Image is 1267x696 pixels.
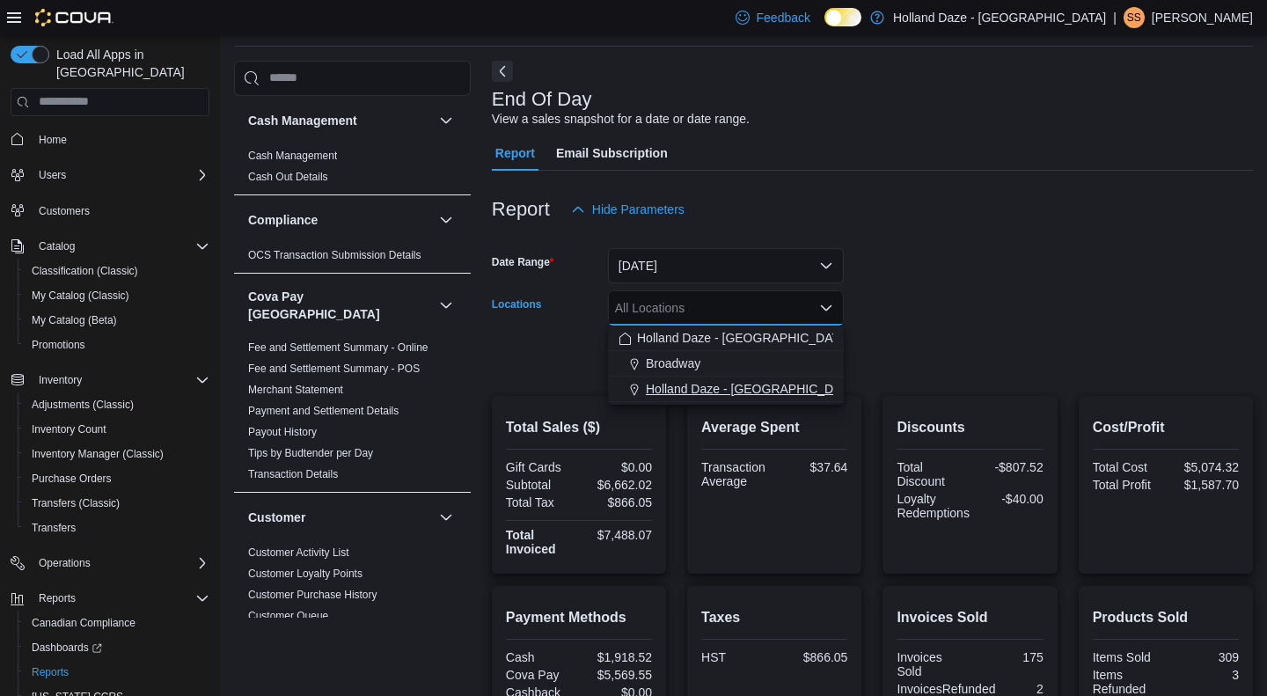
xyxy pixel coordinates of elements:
[1152,7,1253,28] p: [PERSON_NAME]
[39,373,82,387] span: Inventory
[436,507,457,528] button: Customer
[608,248,844,283] button: [DATE]
[1169,650,1239,664] div: 309
[248,467,338,481] span: Transaction Details
[248,341,428,355] span: Fee and Settlement Summary - Online
[248,171,328,183] a: Cash Out Details
[248,288,432,323] button: Cova Pay [GEOGRAPHIC_DATA]
[893,7,1106,28] p: Holland Daze - [GEOGRAPHIC_DATA]
[32,422,106,436] span: Inventory Count
[824,26,825,27] span: Dark Mode
[32,338,85,352] span: Promotions
[18,516,216,540] button: Transfers
[248,509,432,526] button: Customer
[646,355,700,372] span: Broadway
[25,419,209,440] span: Inventory Count
[506,495,575,509] div: Total Tax
[592,201,685,218] span: Hide Parameters
[506,417,652,438] h2: Total Sales ($)
[25,285,209,306] span: My Catalog (Classic)
[646,380,859,398] span: Holland Daze - [GEOGRAPHIC_DATA]
[18,635,216,660] a: Dashboards
[974,650,1044,664] div: 175
[32,588,209,609] span: Reports
[248,589,377,601] a: Customer Purchase History
[32,616,135,630] span: Canadian Compliance
[1169,460,1239,474] div: $5,074.32
[32,496,120,510] span: Transfers (Classic)
[25,468,119,489] a: Purchase Orders
[25,468,209,489] span: Purchase Orders
[32,236,209,257] span: Catalog
[248,363,420,375] a: Fee and Settlement Summary - POS
[248,149,337,163] span: Cash Management
[39,133,67,147] span: Home
[701,417,847,438] h2: Average Spent
[436,110,457,131] button: Cash Management
[234,145,471,194] div: Cash Management
[248,384,343,396] a: Merchant Statement
[25,419,114,440] a: Inventory Count
[32,313,117,327] span: My Catalog (Beta)
[248,249,421,261] a: OCS Transaction Submission Details
[977,492,1044,506] div: -$40.00
[701,607,847,628] h2: Taxes
[4,368,216,392] button: Inventory
[248,383,343,397] span: Merchant Statement
[492,255,554,269] label: Date Range
[492,297,542,311] label: Locations
[32,165,209,186] span: Users
[32,553,209,574] span: Operations
[32,289,129,303] span: My Catalog (Classic)
[582,478,652,492] div: $6,662.02
[32,641,102,655] span: Dashboards
[25,443,209,465] span: Inventory Manager (Classic)
[18,660,216,685] button: Reports
[25,662,209,683] span: Reports
[25,612,143,634] a: Canadian Compliance
[701,650,771,664] div: HST
[506,607,652,628] h2: Payment Methods
[4,234,216,259] button: Catalog
[248,112,432,129] button: Cash Management
[4,551,216,575] button: Operations
[25,334,209,355] span: Promotions
[436,295,457,316] button: Cova Pay [GEOGRAPHIC_DATA]
[32,398,134,412] span: Adjustments (Classic)
[32,521,76,535] span: Transfers
[897,682,995,696] div: InvoicesRefunded
[18,491,216,516] button: Transfers (Classic)
[18,308,216,333] button: My Catalog (Beta)
[1124,7,1145,28] div: Shawn S
[25,443,171,465] a: Inventory Manager (Classic)
[248,404,399,418] span: Payment and Settlement Details
[897,492,970,520] div: Loyalty Redemptions
[248,248,421,262] span: OCS Transaction Submission Details
[248,568,363,580] a: Customer Loyalty Points
[506,460,575,474] div: Gift Cards
[248,362,420,376] span: Fee and Settlement Summary - POS
[25,637,209,658] span: Dashboards
[49,46,209,81] span: Load All Apps in [GEOGRAPHIC_DATA]
[32,553,98,574] button: Operations
[234,337,471,492] div: Cova Pay [GEOGRAPHIC_DATA]
[248,150,337,162] a: Cash Management
[4,127,216,152] button: Home
[32,370,89,391] button: Inventory
[436,209,457,231] button: Compliance
[4,586,216,611] button: Reports
[506,478,575,492] div: Subtotal
[25,517,209,538] span: Transfers
[492,61,513,82] button: Next
[492,89,592,110] h3: End Of Day
[582,668,652,682] div: $5,569.55
[25,260,145,282] a: Classification (Classic)
[248,567,363,581] span: Customer Loyalty Points
[1127,7,1141,28] span: SS
[248,426,317,438] a: Payout History
[32,128,209,150] span: Home
[25,310,124,331] a: My Catalog (Beta)
[248,170,328,184] span: Cash Out Details
[25,637,109,658] a: Dashboards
